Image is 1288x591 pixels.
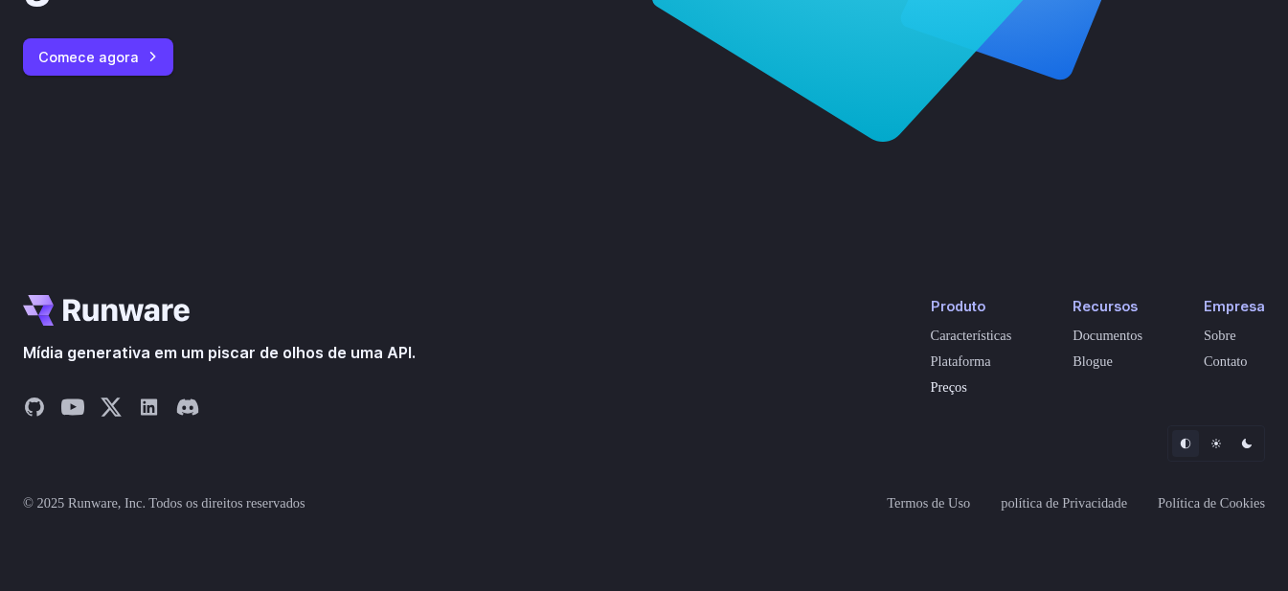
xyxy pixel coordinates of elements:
font: Política de Cookies [1158,495,1265,511]
button: Escuro [1233,430,1260,457]
a: Compartilhe no GitHub [23,396,46,425]
a: Compartilhe no YouTube [61,396,84,425]
a: Termos de Uso [887,492,970,514]
a: Blogue [1073,353,1113,369]
button: Luz [1203,430,1230,457]
a: Plataforma [931,353,991,369]
ul: Seletor de temas [1167,425,1265,462]
font: Produto [931,298,985,314]
a: Compartilhe no Discord [176,396,199,425]
font: Recursos [1073,298,1138,314]
a: Preços [931,379,967,395]
a: Vá para / [23,295,190,326]
a: Compartilhar no X [100,396,123,425]
a: Contato [1204,353,1248,369]
button: Padrão [1172,430,1199,457]
a: Compartilhe no LinkedIn [138,396,161,425]
a: política de Privacidade [1001,492,1127,514]
a: Características [931,328,1012,343]
font: Empresa [1204,298,1265,314]
a: Documentos [1073,328,1142,343]
font: Mídia generativa em um piscar de olhos de uma API. [23,343,416,362]
a: Política de Cookies [1158,492,1265,514]
a: Comece agora [23,38,173,76]
font: Comece agora [38,49,139,65]
font: © 2025 Runware, Inc. Todos os direitos reservados [23,495,305,511]
a: Sobre [1204,328,1236,343]
font: Termos de Uso [887,495,970,511]
font: política de Privacidade [1001,495,1127,511]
